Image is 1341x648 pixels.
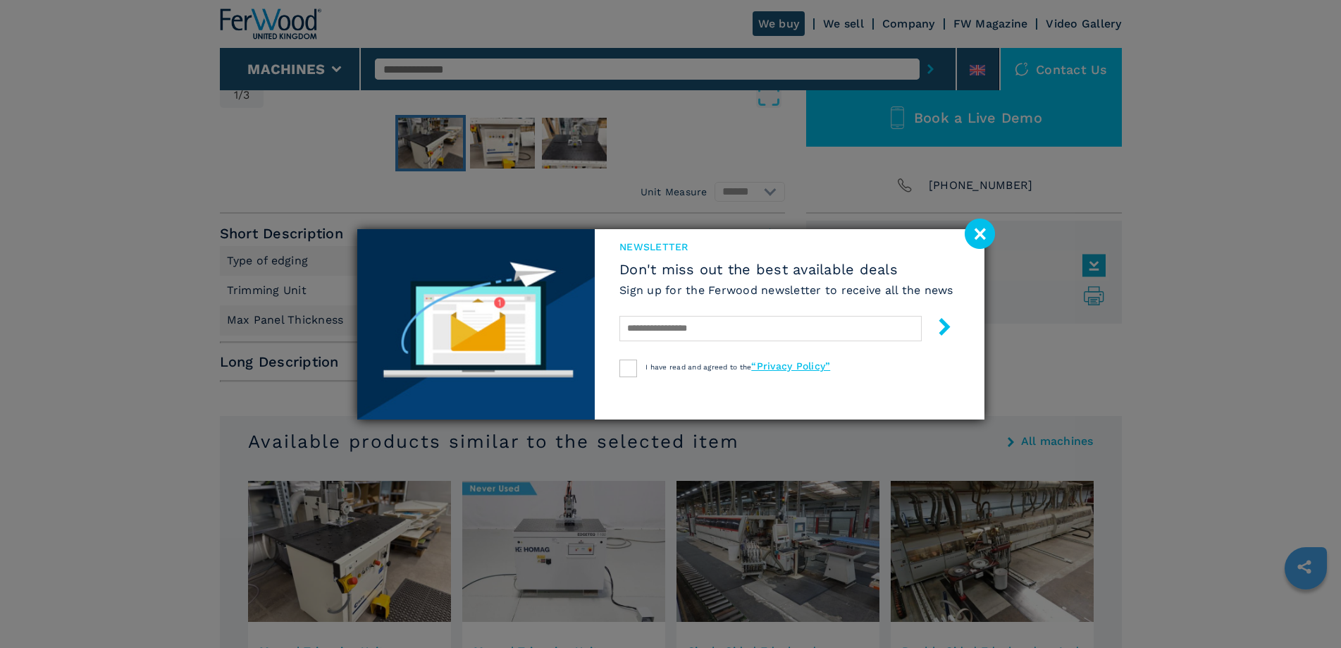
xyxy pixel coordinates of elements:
button: submit-button [922,312,953,346]
img: Newsletter image [357,229,595,420]
a: “Privacy Policy” [751,360,830,372]
span: newsletter [619,240,953,254]
span: I have read and agreed to the [645,363,830,371]
span: Don't miss out the best available deals [619,261,953,278]
h6: Sign up for the Ferwood newsletter to receive all the news [619,282,953,298]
